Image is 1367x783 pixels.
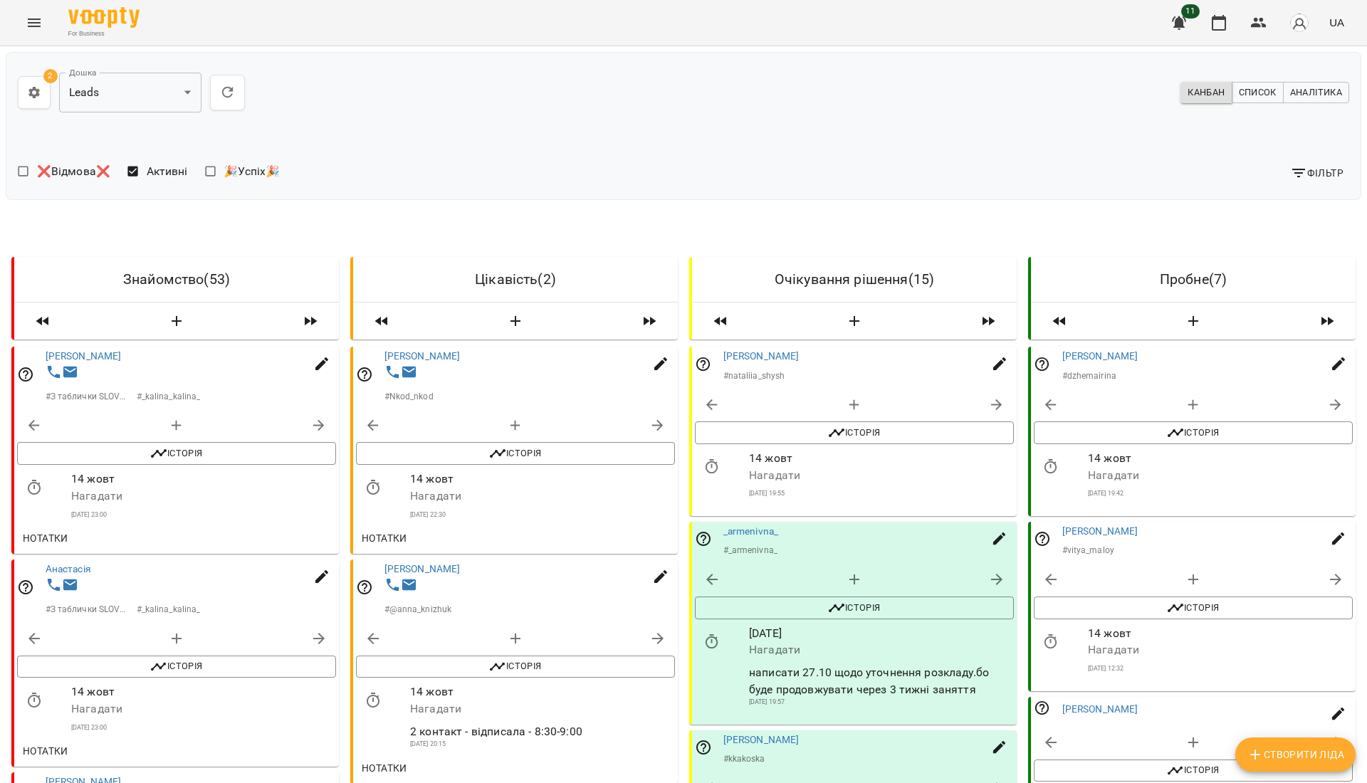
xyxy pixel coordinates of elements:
button: Нотатки [17,738,74,764]
p: Нагадати [749,467,1014,484]
span: Створити Ліда [1247,746,1344,763]
a: [PERSON_NAME] [1062,703,1138,715]
button: Створити Ліда [1088,309,1299,335]
p: [DATE] 20:15 [410,740,675,750]
button: Канбан [1180,82,1232,103]
svg: Відповідальний співробітник не заданий [356,579,373,597]
p: # dzhemairina [1062,369,1116,382]
a: [PERSON_NAME] [723,734,800,745]
button: Нотатки [356,755,413,781]
span: Пересунути лідів з колонки [698,309,743,335]
button: Історія [356,443,675,466]
a: [PERSON_NAME] [1062,350,1138,362]
div: Leads [59,73,201,112]
p: # vitya_maloy [1062,545,1114,557]
span: Нотатки [362,760,407,777]
p: # _kalina_kalina_ [137,603,201,616]
svg: Відповідальний співробітник не заданий [695,356,712,373]
span: Нотатки [23,530,68,547]
button: Створити Ліда [71,309,282,335]
span: Пересунути лідів з колонки [288,309,333,335]
span: Аналітика [1290,85,1342,100]
p: [DATE] [749,625,1014,642]
span: Історія [1041,599,1346,616]
button: Нотатки [17,525,74,551]
span: 🎉Успіх🎉 [224,163,280,180]
button: Створити Ліда [410,309,621,335]
span: UA [1329,15,1344,30]
span: Історія [24,446,329,463]
span: Пересунути лідів з колонки [1304,309,1350,335]
a: [PERSON_NAME] [46,350,122,362]
button: Історія [695,597,1014,619]
svg: Відповідальний співробітник не заданий [1034,700,1051,717]
svg: Відповідальний співробітник не заданий [17,579,34,597]
p: [DATE] 12:32 [1088,664,1353,674]
p: [DATE] 22:30 [410,510,675,520]
p: # _kalina_kalina_ [137,390,201,403]
span: Пересунути лідів з колонки [359,309,404,335]
p: Нагадати [71,700,336,718]
svg: Відповідальний співробітник не заданий [1034,356,1051,373]
button: Історія [695,422,1014,445]
p: # З таблички SLOVOM [46,390,131,403]
button: Фільтр [1284,160,1349,186]
button: UA [1324,9,1350,36]
span: Нотатки [362,530,407,547]
span: Канбан [1188,85,1225,100]
button: Історія [17,443,336,466]
button: Історія [1034,597,1353,619]
span: For Business [68,29,140,38]
svg: Відповідальний співробітник не заданий [695,531,712,548]
p: Нагадати [1088,467,1353,484]
p: # @anna_knizhuk [384,603,452,616]
p: Нагадати [749,642,1014,659]
button: Аналітика [1283,82,1349,103]
span: Пересунути лідів з колонки [965,309,1011,335]
p: [DATE] 23:00 [71,510,336,520]
button: Створити Ліда [749,309,960,335]
p: написати 27.10 щодо уточнення розкладу.бо буде продовжувати через 3 тижні заняття [749,664,1014,698]
p: # kkakoska [723,753,765,766]
p: 14 жовт [1088,625,1353,642]
h6: Пробне ( 7 ) [1042,268,1344,290]
button: Історія [1034,422,1353,445]
span: 11 [1181,4,1200,19]
span: Пересунути лідів з колонки [627,309,672,335]
p: 14 жовт [1088,450,1353,467]
p: Нагадати [71,488,336,505]
button: Створити Ліда [1235,737,1356,772]
h6: Цікавість ( 2 ) [365,268,666,290]
span: Історія [702,425,1007,442]
a: Анастасія [46,563,91,574]
p: [DATE] 19:55 [749,490,1014,500]
p: # _armenivna_ [723,545,777,557]
p: # З таблички SLOVOM [46,603,131,616]
a: [PERSON_NAME] [384,563,461,574]
span: 2 [43,69,58,83]
a: [PERSON_NAME] [723,350,800,362]
button: Menu [17,6,51,40]
svg: Відповідальний співробітник не заданий [695,740,712,757]
p: [DATE] 19:42 [1088,490,1353,500]
button: Список [1232,82,1284,103]
span: Фільтр [1290,164,1344,182]
span: Список [1239,85,1277,100]
span: Історія [1041,425,1346,442]
h6: Знайомство ( 53 ) [26,268,328,290]
button: Нотатки [356,525,413,551]
p: [DATE] 19:57 [749,698,1014,708]
span: Історія [1041,762,1346,779]
a: _armenivna_ [723,525,779,537]
span: Нотатки [23,742,68,760]
button: Історія [1034,760,1353,782]
svg: Відповідальний співробітник не заданий [1034,531,1051,548]
p: Нагадати [1088,642,1353,659]
p: # nataliia_shysh [723,369,785,382]
p: [DATE] 23:00 [71,723,336,733]
a: [PERSON_NAME] [384,350,461,362]
span: Історія [363,446,668,463]
p: 2 контакт - відписала - 8:30-9:00 [410,723,675,740]
p: # Nkod_nkod [384,390,434,403]
span: Пересунути лідів з колонки [1037,309,1082,335]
